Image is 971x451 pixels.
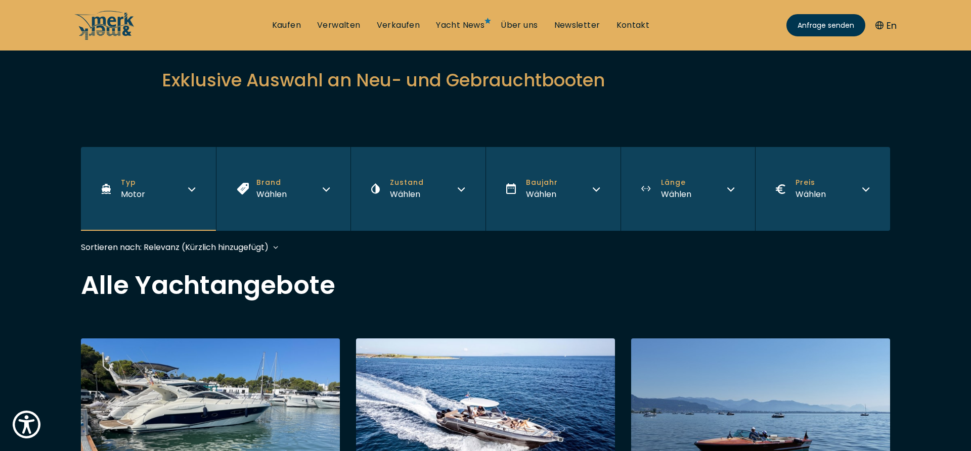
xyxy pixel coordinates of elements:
[81,273,890,298] h2: Alle Yachtangebote
[216,147,351,231] button: BrandWählen
[755,147,890,231] button: PreisWählen
[10,408,43,441] button: Show Accessibility Preferences
[121,177,145,188] span: Typ
[661,188,691,201] div: Wählen
[390,177,424,188] span: Zustand
[317,20,361,31] a: Verwalten
[661,177,691,188] span: Länge
[256,188,287,201] div: Wählen
[798,20,854,31] span: Anfrage senden
[554,20,600,31] a: Newsletter
[350,147,485,231] button: ZustandWählen
[81,241,269,254] div: Sortieren nach: Relevanz (Kürzlich hinzugefügt)
[501,20,538,31] a: Über uns
[875,19,897,32] button: En
[796,177,826,188] span: Preis
[121,188,145,200] span: Motor
[81,147,216,231] button: TypMotor
[377,20,420,31] a: Verkaufen
[616,20,650,31] a: Kontakt
[256,177,287,188] span: Brand
[621,147,756,231] button: LängeWählen
[436,20,484,31] a: Yacht News
[162,68,809,92] h2: Exklusive Auswahl an Neu- und Gebrauchtbooten
[390,188,424,201] div: Wählen
[796,188,826,201] div: Wählen
[786,14,865,36] a: Anfrage senden
[485,147,621,231] button: BaujahrWählen
[272,20,301,31] a: Kaufen
[526,177,558,188] span: Baujahr
[526,188,558,201] div: Wählen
